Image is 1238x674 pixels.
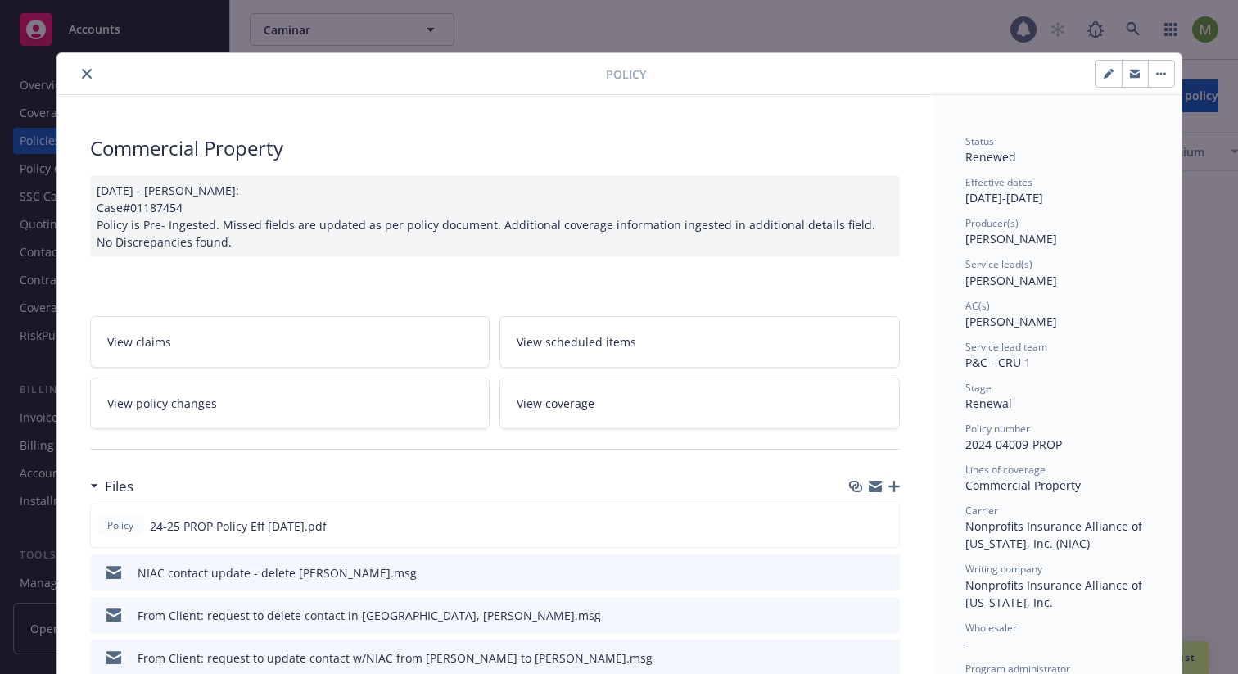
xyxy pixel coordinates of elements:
[517,395,594,412] span: View coverage
[965,577,1145,610] span: Nonprofits Insurance Alliance of [US_STATE], Inc.
[965,355,1031,370] span: P&C - CRU 1
[965,396,1012,411] span: Renewal
[107,395,217,412] span: View policy changes
[77,64,97,84] button: close
[606,66,646,83] span: Policy
[499,316,900,368] a: View scheduled items
[499,378,900,429] a: View coverage
[138,649,653,667] div: From Client: request to update contact w/NIAC from [PERSON_NAME] to [PERSON_NAME].msg
[965,340,1047,354] span: Service lead team
[965,437,1062,452] span: 2024-04009-PROP
[138,607,601,624] div: From Client: request to delete contact in [GEOGRAPHIC_DATA], [PERSON_NAME].msg
[517,333,636,351] span: View scheduled items
[90,175,900,257] div: [DATE] - [PERSON_NAME]: Case#01187454 Policy is Pre- Ingested. Missed fields are updated as per p...
[104,518,137,533] span: Policy
[965,477,1149,494] div: Commercial Property
[965,175,1032,189] span: Effective dates
[105,476,133,497] h3: Files
[965,134,994,148] span: Status
[965,463,1046,477] span: Lines of coverage
[879,607,893,624] button: preview file
[852,649,865,667] button: download file
[90,378,490,429] a: View policy changes
[879,564,893,581] button: preview file
[852,518,865,535] button: download file
[965,422,1030,436] span: Policy number
[852,564,865,581] button: download file
[107,333,171,351] span: View claims
[965,231,1057,247] span: [PERSON_NAME]
[965,504,998,518] span: Carrier
[150,518,327,535] span: 24-25 PROP Policy Eff [DATE].pdf
[965,257,1032,271] span: Service lead(s)
[879,649,893,667] button: preview file
[965,149,1016,165] span: Renewed
[878,518,892,535] button: preview file
[965,621,1017,635] span: Wholesaler
[90,316,490,368] a: View claims
[965,314,1057,329] span: [PERSON_NAME]
[965,299,990,313] span: AC(s)
[90,134,900,162] div: Commercial Property
[965,381,992,395] span: Stage
[965,518,1145,551] span: Nonprofits Insurance Alliance of [US_STATE], Inc. (NIAC)
[965,636,969,651] span: -
[965,562,1042,576] span: Writing company
[138,564,417,581] div: NIAC contact update - delete [PERSON_NAME].msg
[90,476,133,497] div: Files
[965,175,1149,206] div: [DATE] - [DATE]
[852,607,865,624] button: download file
[965,216,1019,230] span: Producer(s)
[965,273,1057,288] span: [PERSON_NAME]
